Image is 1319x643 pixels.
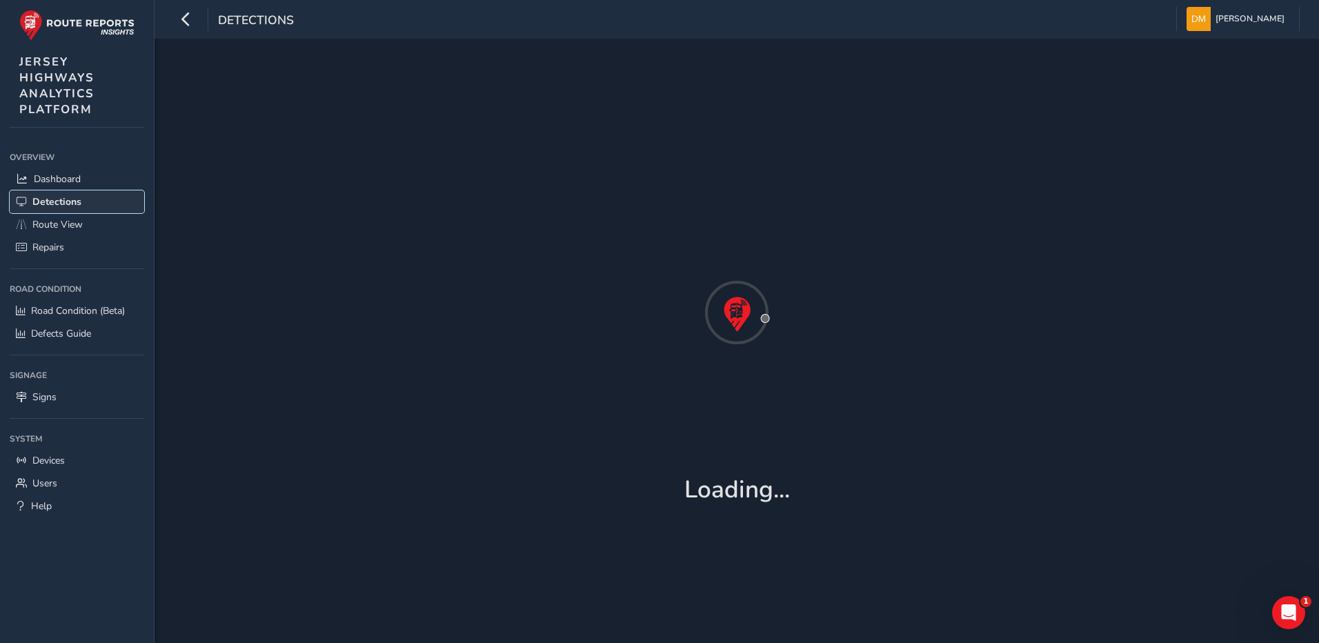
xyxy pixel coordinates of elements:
[32,390,57,404] span: Signs
[10,495,144,517] a: Help
[10,449,144,472] a: Devices
[684,475,790,504] h1: Loading...
[32,477,57,490] span: Users
[31,304,125,317] span: Road Condition (Beta)
[32,454,65,467] span: Devices
[32,241,64,254] span: Repairs
[10,236,144,259] a: Repairs
[10,213,144,236] a: Route View
[10,365,144,386] div: Signage
[1300,596,1311,607] span: 1
[32,218,83,231] span: Route View
[10,322,144,345] a: Defects Guide
[10,279,144,299] div: Road Condition
[10,386,144,408] a: Signs
[10,190,144,213] a: Detections
[218,12,294,31] span: Detections
[1272,596,1305,629] iframe: Intercom live chat
[10,472,144,495] a: Users
[1187,7,1289,31] button: [PERSON_NAME]
[10,168,144,190] a: Dashboard
[10,299,144,322] a: Road Condition (Beta)
[10,428,144,449] div: System
[31,499,52,513] span: Help
[1216,7,1285,31] span: [PERSON_NAME]
[1187,7,1211,31] img: diamond-layout
[32,195,81,208] span: Detections
[19,10,135,41] img: rr logo
[10,147,144,168] div: Overview
[19,54,95,117] span: JERSEY HIGHWAYS ANALYTICS PLATFORM
[34,172,81,186] span: Dashboard
[31,327,91,340] span: Defects Guide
